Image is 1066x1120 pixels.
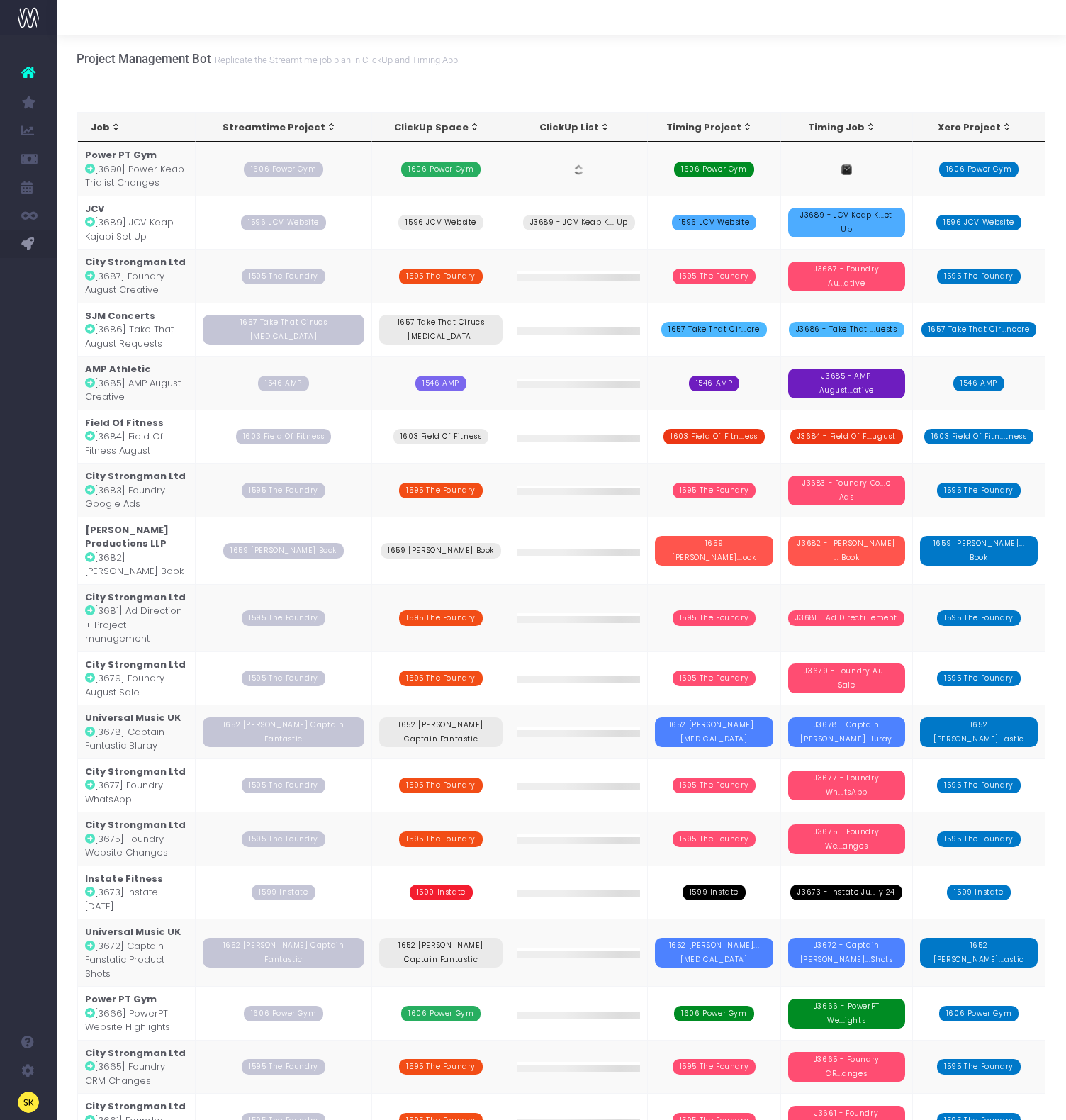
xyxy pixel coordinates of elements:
[794,121,891,135] div: Timing Job
[510,113,648,142] th: ClickUp List: activate to sort column ascending
[85,925,181,939] strong: Universal Music UK
[920,938,1038,968] span: 1652 [PERSON_NAME]...astic
[788,663,905,693] span: J3679 - Foundry Au... Sale
[788,262,905,291] span: J3687 - Foundry Au...ative
[379,717,503,747] span: 1652 [PERSON_NAME] Captain Fantastic
[78,410,196,464] td: [3684] Field Of Fitness August
[85,992,157,1006] strong: Power PT Gym
[788,938,905,968] span: J3672 - Captain [PERSON_NAME]...Shots
[920,717,1038,747] span: 1652 [PERSON_NAME]...astic
[921,322,1037,337] span: 1657 Take That Cir...ncore
[683,885,746,900] span: 1599 Instate
[399,269,483,284] span: 1595 The Foundry
[223,543,344,559] span: 1659 [PERSON_NAME] Book
[661,322,766,337] span: 1657 Take That Cir...ore
[85,658,186,671] strong: City Strongman Ltd
[788,1052,905,1082] span: J3665 - Foundry CR...anges
[78,113,196,142] th: Job: activate to sort column ascending
[242,269,325,284] span: 1595 The Foundry
[85,872,163,885] strong: Instate Fitness
[674,1006,753,1021] span: 1606 Power Gym
[788,717,905,747] span: J3678 - Captain [PERSON_NAME]...luray
[841,164,852,175] img: timing-bw.png
[947,885,1010,900] span: 1599 Instate
[203,717,364,747] span: 1652 [PERSON_NAME] Captain Fantastic
[379,938,503,968] span: 1652 [PERSON_NAME] Captain Fantastic
[241,215,326,230] span: 1596 JCV Website
[78,142,196,196] td: [3690] Power Keap Trialist Changes
[790,885,902,900] span: J3673 - Instate Ju...ly 24
[85,590,186,604] strong: City Strongman Ltd
[781,113,913,142] th: Timing Job: activate to sort column ascending
[78,758,196,812] td: [3677] Foundry WhatsApp
[401,1006,481,1021] span: 1606 Power Gym
[789,322,904,337] span: J3686 - Take That ...uests
[244,162,323,177] span: 1606 Power Gym
[939,162,1019,177] span: 1606 Power Gym
[655,938,773,968] span: 1652 [PERSON_NAME]...[MEDICAL_DATA]
[399,610,483,626] span: 1595 The Foundry
[673,269,756,284] span: 1595 The Foundry
[78,812,196,866] td: [3675] Foundry Website Changes
[788,824,905,854] span: J3675 - Foundry We...anges
[673,1059,756,1075] span: 1595 The Foundry
[399,671,483,686] span: 1595 The Foundry
[398,215,483,230] span: 1596 JCV Website
[573,164,584,175] img: clickup-bw.png
[673,778,756,793] span: 1595 The Foundry
[399,831,483,847] span: 1595 The Foundry
[937,269,1021,284] span: 1595 The Foundry
[399,1059,483,1075] span: 1595 The Foundry
[78,584,196,651] td: [3681] Ad Direction + Project management
[242,831,325,847] span: 1595 The Foundry
[78,1040,196,1094] td: [3665] Foundry CRM Changes
[18,1092,39,1113] img: images/default_profile_image.png
[523,215,635,230] span: J3689 - JCV Keap K... Up
[85,523,169,551] strong: [PERSON_NAME] Productions LLP
[673,831,756,847] span: 1595 The Foundry
[85,309,155,323] strong: SJM Concerts
[788,771,905,800] span: J3677 - Foundry Wh...tsApp
[78,705,196,758] td: [3678] Captain Fantastic Bluray
[655,536,773,566] span: 1659 [PERSON_NAME]...ook
[926,121,1024,135] div: Xero Project
[937,671,1021,686] span: 1595 The Foundry
[674,162,753,177] span: 1606 Power Gym
[78,866,196,919] td: [3673] Instate [DATE]
[85,469,186,483] strong: City Strongman Ltd
[673,671,756,686] span: 1595 The Foundry
[196,113,372,142] th: Streamtime Project: activate to sort column ascending
[673,610,756,626] span: 1595 The Foundry
[672,215,757,230] span: 1596 JCV Website
[655,717,773,747] span: 1652 [PERSON_NAME]...[MEDICAL_DATA]
[236,429,332,444] span: 1603 Field Of Fitness
[78,651,196,705] td: [3679] Foundry August Sale
[85,1099,186,1113] strong: City Strongman Ltd
[78,196,196,250] td: [3689] JCV Keap Kajabi Set Up
[410,885,473,900] span: 1599 Instate
[661,121,759,135] div: Timing Project
[78,303,196,357] td: [3686] Take That August Requests
[78,919,196,986] td: [3672] Captain Fanstatic Product Shots
[78,517,196,584] td: [3682] [PERSON_NAME] Book
[258,376,309,391] span: 1546 AMP
[244,1006,323,1021] span: 1606 Power Gym
[393,429,489,444] span: 1603 Field Of Fitness
[936,215,1021,230] span: 1596 JCV Website
[788,999,905,1029] span: J3666 - PowerPT We...ights
[77,52,460,66] h3: Project Management Bot
[242,1059,325,1075] span: 1595 The Foundry
[790,429,903,444] span: J3684 - Field Of F...ugust
[208,121,350,135] div: Streamtime Project
[203,315,364,345] span: 1657 Take That Cirucs [MEDICAL_DATA]
[211,52,460,66] small: Replicate the Streamtime job plan in ClickUp and Timing App.
[85,416,164,430] strong: Field Of Fitness
[91,121,174,135] div: Job
[252,885,315,900] span: 1599 Instate
[663,429,764,444] span: 1603 Field Of Fitn...ess
[242,778,325,793] span: 1595 The Foundry
[953,376,1004,391] span: 1546 AMP
[399,778,483,793] span: 1595 The Foundry
[85,202,104,215] strong: JCV
[372,113,510,142] th: ClickUp Space: activate to sort column ascending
